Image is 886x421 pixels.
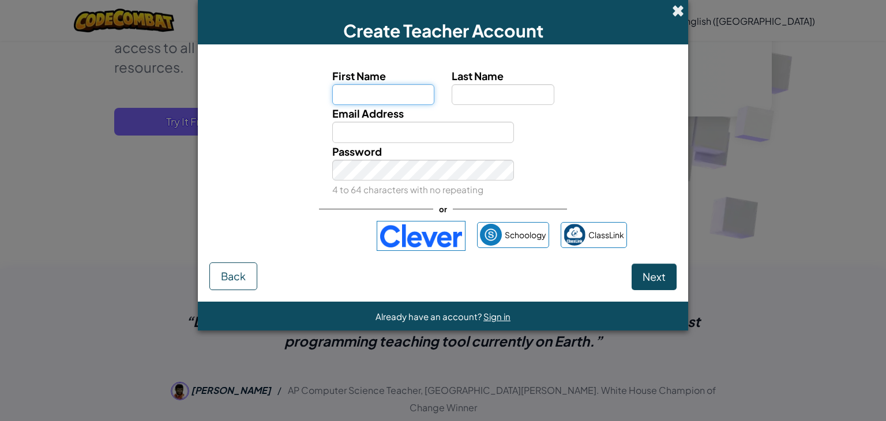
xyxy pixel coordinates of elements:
span: Next [643,270,666,283]
span: Back [221,269,246,283]
button: Next [632,264,677,290]
span: Already have an account? [376,311,483,322]
img: clever-logo-blue.png [377,221,465,251]
span: Password [332,145,382,158]
iframe: Sign in with Google Button [254,223,371,249]
span: ClassLink [588,227,624,243]
a: Sign in [483,311,510,322]
span: Last Name [452,69,504,82]
span: First Name [332,69,386,82]
span: Email Address [332,107,404,120]
span: or [433,201,453,217]
span: Create Teacher Account [343,20,543,42]
span: Schoology [505,227,546,243]
img: classlink-logo-small.png [564,224,585,246]
img: schoology.png [480,224,502,246]
button: Back [209,262,257,290]
small: 4 to 64 characters with no repeating [332,184,483,195]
